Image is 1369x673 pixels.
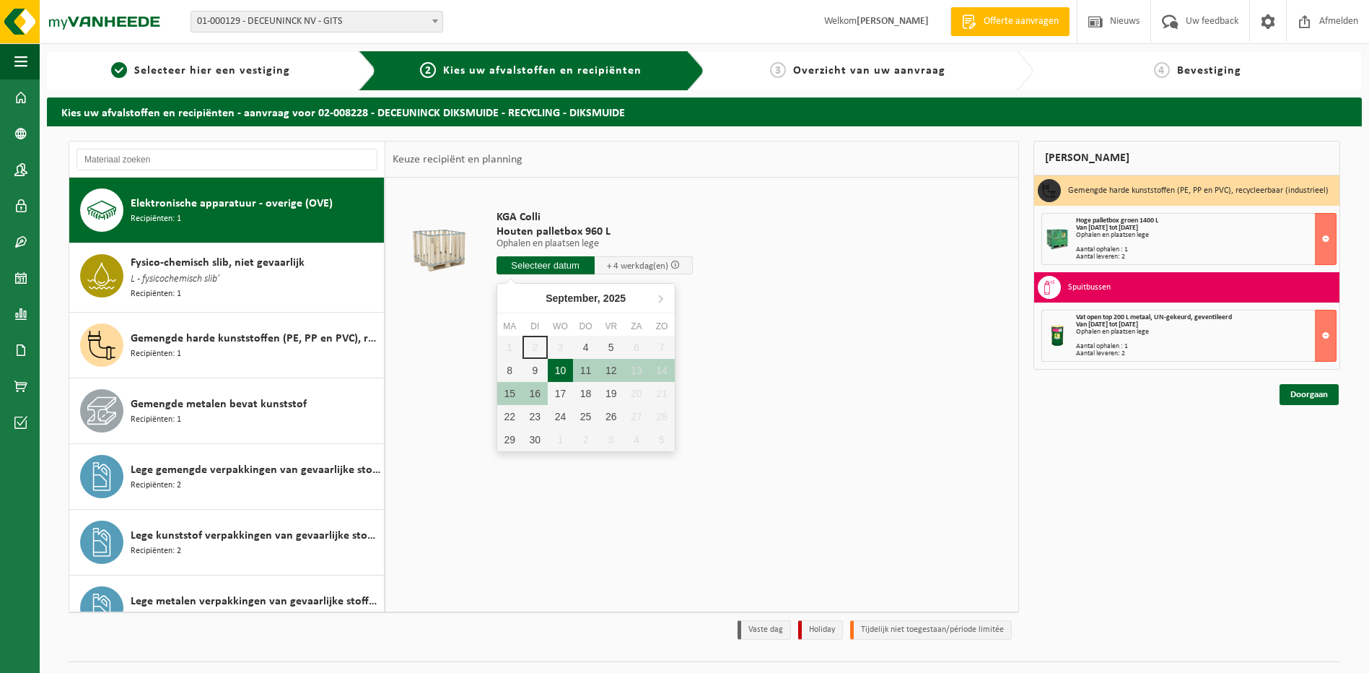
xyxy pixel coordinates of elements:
[111,62,127,78] span: 1
[1076,232,1337,239] div: Ophalen en plaatsen lege
[1177,65,1241,77] span: Bevestiging
[191,12,442,32] span: 01-000129 - DECEUNINCK NV - GITS
[131,287,181,301] span: Recipiënten: 1
[850,620,1012,640] li: Tijdelijk niet toegestaan/période limitée
[131,479,181,492] span: Recipiënten: 2
[573,428,598,451] div: 2
[69,576,385,641] button: Lege metalen verpakkingen van gevaarlijke stoffen Recipiënten: 1
[131,195,333,212] span: Elektronische apparatuur - overige (OVE)
[131,593,380,610] span: Lege metalen verpakkingen van gevaarlijke stoffen
[497,382,522,405] div: 15
[573,336,598,359] div: 4
[1076,350,1337,357] div: Aantal leveren: 2
[1076,313,1232,321] span: Vat open top 200 L metaal, UN-gekeurd, geventileerd
[573,382,598,405] div: 18
[497,428,522,451] div: 29
[624,319,649,334] div: za
[69,313,385,378] button: Gemengde harde kunststoffen (PE, PP en PVC), recycleerbaar (industrieel) Recipiënten: 1
[522,319,548,334] div: di
[76,149,377,170] input: Materiaal zoeken
[1076,343,1337,350] div: Aantal ophalen : 1
[793,65,945,77] span: Overzicht van uw aanvraag
[131,610,181,624] span: Recipiënten: 1
[573,359,598,382] div: 11
[548,359,573,382] div: 10
[69,444,385,510] button: Lege gemengde verpakkingen van gevaarlijke stoffen Recipiënten: 2
[131,330,380,347] span: Gemengde harde kunststoffen (PE, PP en PVC), recycleerbaar (industrieel)
[131,527,380,544] span: Lege kunststof verpakkingen van gevaarlijke stoffen
[443,65,642,77] span: Kies uw afvalstoffen en recipiënten
[598,428,624,451] div: 3
[548,382,573,405] div: 17
[47,97,1362,126] h2: Kies uw afvalstoffen en recipiënten - aanvraag voor 02-008228 - DECEUNINCK DIKSMUIDE - RECYCLING ...
[522,405,548,428] div: 23
[497,225,693,239] span: Houten palletbox 960 L
[950,7,1070,36] a: Offerte aanvragen
[131,544,181,558] span: Recipiënten: 2
[522,359,548,382] div: 9
[69,378,385,444] button: Gemengde metalen bevat kunststof Recipiënten: 1
[1033,141,1341,175] div: [PERSON_NAME]
[497,405,522,428] div: 22
[1076,224,1138,232] strong: Van [DATE] tot [DATE]
[497,359,522,382] div: 8
[54,62,347,79] a: 1Selecteer hier een vestiging
[857,16,929,27] strong: [PERSON_NAME]
[522,382,548,405] div: 16
[607,261,668,271] span: + 4 werkdag(en)
[69,510,385,576] button: Lege kunststof verpakkingen van gevaarlijke stoffen Recipiënten: 2
[603,293,626,303] i: 2025
[131,461,380,479] span: Lege gemengde verpakkingen van gevaarlijke stoffen
[573,405,598,428] div: 25
[598,336,624,359] div: 5
[598,359,624,382] div: 12
[1154,62,1170,78] span: 4
[1076,321,1138,329] strong: Van [DATE] tot [DATE]
[540,287,631,310] div: September,
[385,142,530,178] div: Keuze recipiënt en planning
[497,210,693,225] span: KGA Colli
[548,405,573,428] div: 24
[598,382,624,405] div: 19
[1280,384,1339,405] a: Doorgaan
[738,620,791,640] li: Vaste dag
[1076,246,1337,253] div: Aantal ophalen : 1
[134,65,290,77] span: Selecteer hier een vestiging
[191,11,443,32] span: 01-000129 - DECEUNINCK NV - GITS
[1068,276,1111,299] h3: Spuitbussen
[131,254,305,272] span: Fysico-chemisch slib, niet gevaarlijk
[598,405,624,428] div: 26
[497,239,693,249] p: Ophalen en plaatsen lege
[548,319,573,334] div: wo
[420,62,436,78] span: 2
[1076,217,1158,225] span: Hoge palletbox groen 1400 L
[131,413,181,427] span: Recipiënten: 1
[770,62,786,78] span: 3
[131,212,181,226] span: Recipiënten: 1
[548,428,573,451] div: 1
[497,256,595,274] input: Selecteer datum
[573,319,598,334] div: do
[798,620,843,640] li: Holiday
[980,14,1062,29] span: Offerte aanvragen
[1068,179,1329,202] h3: Gemengde harde kunststoffen (PE, PP en PVC), recycleerbaar (industrieel)
[497,319,522,334] div: ma
[522,428,548,451] div: 30
[69,178,385,243] button: Elektronische apparatuur - overige (OVE) Recipiënten: 1
[131,272,219,287] span: L - fysicochemisch slib’
[131,396,307,413] span: Gemengde metalen bevat kunststof
[69,243,385,313] button: Fysico-chemisch slib, niet gevaarlijk L - fysicochemisch slib’ Recipiënten: 1
[1076,253,1337,261] div: Aantal leveren: 2
[131,347,181,361] span: Recipiënten: 1
[649,319,674,334] div: zo
[1076,329,1337,336] div: Ophalen en plaatsen lege
[598,319,624,334] div: vr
